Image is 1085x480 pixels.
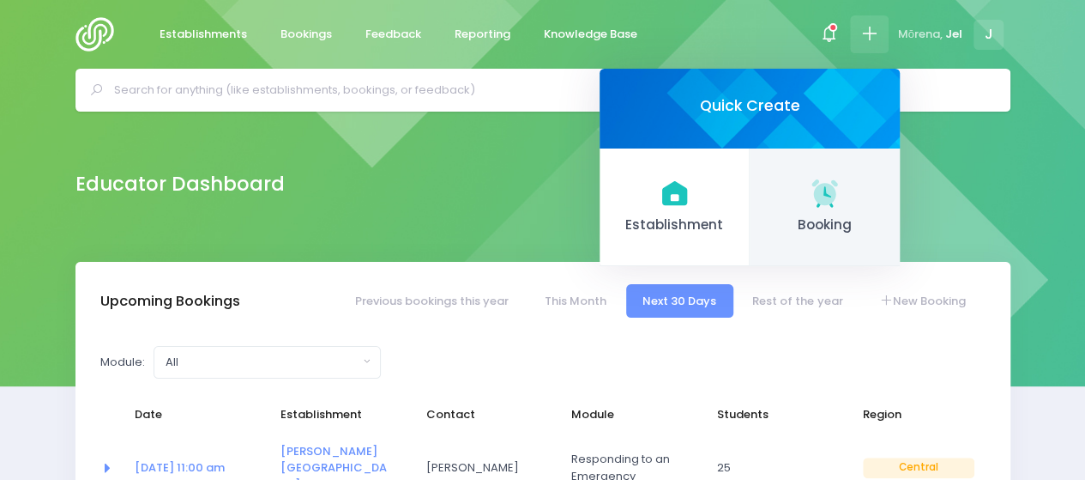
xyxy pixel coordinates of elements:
[267,18,347,52] a: Bookings
[863,406,974,423] span: Region
[455,26,510,43] span: Reporting
[898,26,943,43] span: Mōrena,
[100,293,240,310] h3: Upcoming Bookings
[945,26,962,43] span: Jel
[527,284,623,318] a: This Month
[280,26,332,43] span: Bookings
[160,26,247,43] span: Establishments
[736,284,859,318] a: Rest of the year
[135,406,246,423] span: Date
[571,406,683,423] span: Module
[425,406,537,423] span: Contact
[441,18,525,52] a: Reporting
[75,173,285,196] h2: Educator Dashboard
[114,77,986,103] input: Search for anything (like establishments, bookings, or feedback)
[717,459,829,477] span: 25
[75,17,124,52] img: Logo
[863,458,974,478] span: Central
[154,346,381,379] button: All
[750,149,900,267] a: Booking
[717,406,829,423] span: Students
[700,97,800,115] h4: Quick Create
[862,284,982,318] a: New Booking
[764,216,887,235] span: Booking
[544,26,637,43] span: Knowledge Base
[425,459,537,477] span: [PERSON_NAME]
[166,354,359,371] div: All
[600,149,750,267] a: Establishment
[365,26,421,43] span: Feedback
[135,459,225,476] a: [DATE] 11:00 am
[146,18,262,52] a: Establishments
[626,284,733,318] a: Next 30 Days
[973,20,1004,50] span: J
[280,406,392,423] span: Establishment
[530,18,652,52] a: Knowledge Base
[352,18,436,52] a: Feedback
[100,354,145,371] label: Module:
[338,284,525,318] a: Previous bookings this year
[614,216,736,235] span: Establishment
